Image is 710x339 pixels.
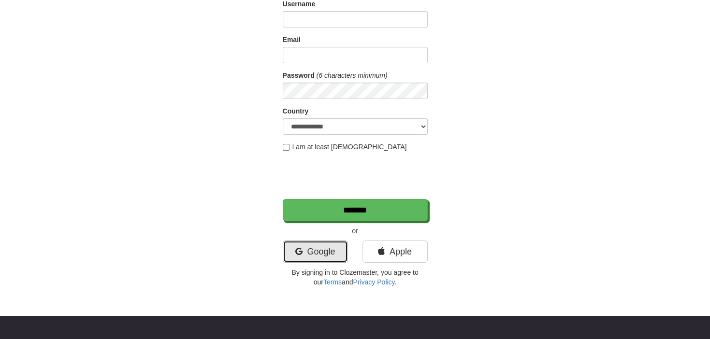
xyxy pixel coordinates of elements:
[283,226,428,236] p: or
[283,268,428,287] p: By signing in to Clozemaster, you agree to our and .
[283,156,430,194] iframe: reCAPTCHA
[283,106,309,116] label: Country
[283,240,348,263] a: Google
[283,71,315,80] label: Password
[353,278,394,286] a: Privacy Policy
[317,71,388,79] em: (6 characters minimum)
[362,240,428,263] a: Apple
[283,142,407,152] label: I am at least [DEMOGRAPHIC_DATA]
[283,144,290,151] input: I am at least [DEMOGRAPHIC_DATA]
[283,35,301,44] label: Email
[323,278,342,286] a: Terms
